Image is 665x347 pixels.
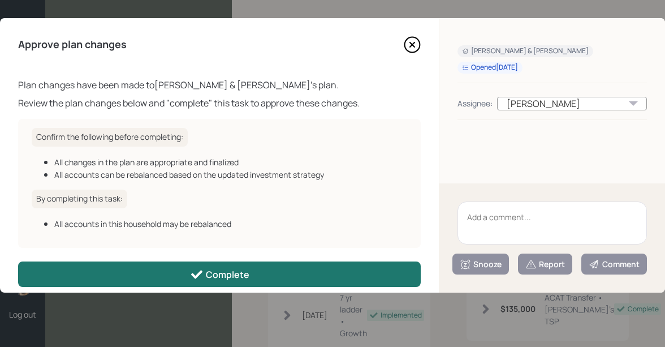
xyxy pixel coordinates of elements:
button: Comment [581,254,647,275]
h4: Approve plan changes [18,38,127,51]
div: All accounts can be rebalanced based on the updated investment strategy [54,169,407,181]
div: Review the plan changes below and "complete" this task to approve these changes. [18,96,421,110]
h6: By completing this task: [32,190,127,208]
div: Report [525,259,565,270]
button: Complete [18,262,421,287]
div: Comment [589,259,640,270]
button: Report [518,254,572,275]
h6: Confirm the following before completing: [32,128,188,147]
div: All changes in the plan are appropriate and finalized [54,156,407,168]
div: Plan changes have been made to [PERSON_NAME] & [PERSON_NAME] 's plan. [18,78,421,92]
button: Snooze [452,254,509,275]
div: Snooze [460,259,502,270]
div: Opened [DATE] [462,63,518,72]
div: Complete [190,268,249,281]
div: [PERSON_NAME] & [PERSON_NAME] [462,46,589,56]
div: Assignee: [457,97,493,109]
div: All accounts in this household may be rebalanced [54,218,407,230]
div: [PERSON_NAME] [497,97,647,110]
